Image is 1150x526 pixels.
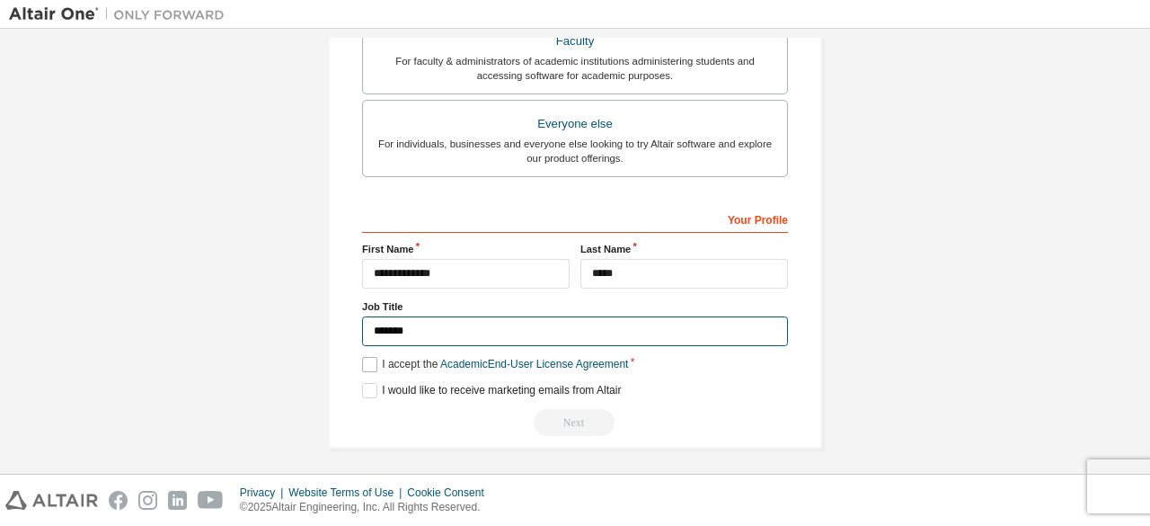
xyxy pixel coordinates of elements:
p: © 2025 Altair Engineering, Inc. All Rights Reserved. [240,500,495,515]
label: I accept the [362,357,628,372]
label: Job Title [362,299,788,314]
img: instagram.svg [138,491,157,510]
label: I would like to receive marketing emails from Altair [362,383,621,398]
img: altair_logo.svg [5,491,98,510]
img: Altair One [9,5,234,23]
div: Website Terms of Use [288,486,407,500]
div: Your Profile [362,204,788,233]
img: youtube.svg [198,491,224,510]
label: First Name [362,242,570,256]
div: For faculty & administrators of academic institutions administering students and accessing softwa... [374,54,776,83]
img: linkedin.svg [168,491,187,510]
div: For individuals, businesses and everyone else looking to try Altair software and explore our prod... [374,137,776,165]
div: Read and acccept EULA to continue [362,409,788,436]
label: Last Name [580,242,788,256]
img: facebook.svg [109,491,128,510]
div: Everyone else [374,111,776,137]
div: Faculty [374,29,776,54]
a: Academic End-User License Agreement [440,358,628,370]
div: Cookie Consent [407,486,494,500]
div: Privacy [240,486,288,500]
